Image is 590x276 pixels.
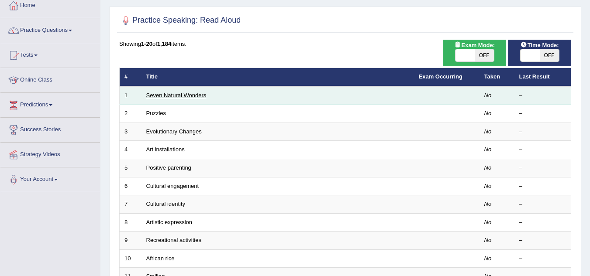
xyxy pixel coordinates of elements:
span: Exam Mode: [451,41,498,50]
td: 9 [120,232,141,250]
em: No [484,201,492,207]
a: Your Account [0,167,100,189]
em: No [484,164,492,171]
div: – [519,92,566,100]
th: Last Result [514,68,571,86]
a: Practice Questions [0,18,100,40]
a: Seven Natural Wonders [146,92,207,99]
div: Showing of items. [119,40,571,48]
a: Cultural engagement [146,183,199,189]
em: No [484,146,492,153]
div: – [519,236,566,245]
a: Predictions [0,93,100,115]
td: 6 [120,177,141,195]
div: – [519,218,566,227]
span: OFF [475,49,494,61]
div: – [519,146,566,154]
em: No [484,128,492,135]
div: – [519,164,566,172]
td: 10 [120,249,141,268]
a: African rice [146,255,175,262]
td: 2 [120,105,141,123]
a: Exam Occurring [419,73,462,80]
a: Strategy Videos [0,143,100,164]
th: Taken [480,68,514,86]
a: Evolutionary Changes [146,128,202,135]
b: 1-20 [141,41,152,47]
td: 7 [120,195,141,214]
em: No [484,255,492,262]
a: Tests [0,43,100,65]
th: Title [141,68,414,86]
div: – [519,200,566,208]
a: Success Stories [0,118,100,140]
td: 8 [120,213,141,232]
td: 5 [120,159,141,177]
td: 4 [120,141,141,159]
em: No [484,237,492,243]
a: Cultural identity [146,201,186,207]
b: 1,184 [157,41,172,47]
a: Online Class [0,68,100,90]
div: – [519,182,566,191]
div: – [519,109,566,118]
h2: Practice Speaking: Read Aloud [119,14,241,27]
em: No [484,183,492,189]
div: Show exams occurring in exams [443,40,506,66]
a: Positive parenting [146,164,191,171]
em: No [484,92,492,99]
td: 3 [120,123,141,141]
span: OFF [540,49,559,61]
th: # [120,68,141,86]
a: Recreational activities [146,237,201,243]
em: No [484,219,492,225]
div: – [519,255,566,263]
em: No [484,110,492,116]
a: Artistic expression [146,219,192,225]
td: 1 [120,86,141,105]
span: Time Mode: [517,41,562,50]
a: Puzzles [146,110,166,116]
div: – [519,128,566,136]
a: Art installations [146,146,185,153]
